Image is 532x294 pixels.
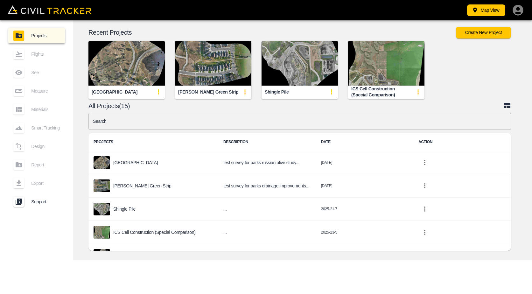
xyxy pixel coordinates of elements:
button: update-card-details [239,86,251,98]
h6: test survey for parks drainage improvements [223,182,311,190]
p: ICS Cell Construction (Special Comparison) [113,230,195,235]
th: ACTION [413,133,511,151]
h6: test survey for parks russian olive study [223,159,311,167]
th: PROJECTS [88,133,218,151]
img: project-image [94,203,110,215]
p: [GEOGRAPHIC_DATA] [113,160,158,165]
img: ICS Cell Construction (Special Comparison) [348,41,424,86]
th: DESCRIPTION [218,133,316,151]
div: ICS Cell Construction (Special Comparison) [351,86,412,98]
p: [PERSON_NAME] Green Strip [113,183,171,188]
img: project-image [94,179,110,192]
span: Support [31,199,60,204]
a: Projects [8,28,65,43]
td: [DATE] [316,151,414,174]
td: [DATE] [316,174,414,198]
p: Recent Projects [88,30,456,35]
span: Projects [31,33,60,38]
button: update-card-details [152,86,165,98]
td: 2025-21-7 [316,198,414,221]
td: 2025-23-5 [316,221,414,244]
div: [GEOGRAPHIC_DATA] [92,89,137,95]
button: Create New Project [456,27,511,38]
p: Shingle Pile [113,206,136,212]
img: project-image [94,156,110,169]
button: update-card-details [325,86,338,98]
h6: ... [223,205,311,213]
img: Indian Battle Park [88,41,165,86]
button: update-card-details [412,86,424,98]
th: DATE [316,133,414,151]
td: 2025-21-5 [316,244,414,267]
p: All Projects(15) [88,103,503,108]
a: Support [8,194,65,209]
div: Shingle Pile [265,89,289,95]
h6: ... [223,228,311,236]
img: project-image [94,249,110,262]
img: Shingle Pile [262,41,338,86]
img: Civil Tracker [8,5,91,14]
img: Marie Van Harlem Green Strip [175,41,251,86]
button: Map View [467,4,505,16]
div: [PERSON_NAME] Green Strip [178,89,238,95]
img: project-image [94,226,110,239]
